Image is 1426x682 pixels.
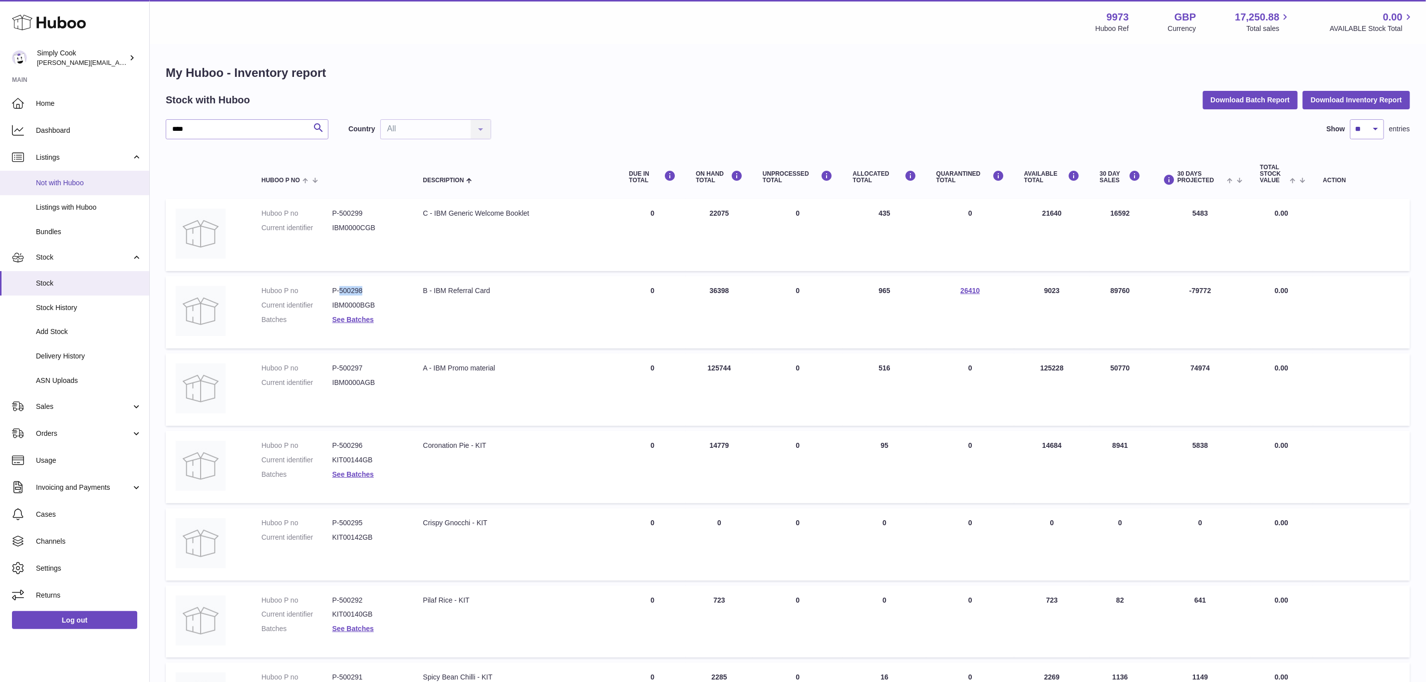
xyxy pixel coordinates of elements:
span: Stock [36,279,142,288]
span: ASN Uploads [36,376,142,385]
span: Huboo P no [262,177,300,184]
td: 14779 [686,431,753,503]
dt: Current identifier [262,455,332,465]
img: emma@simplycook.com [12,50,27,65]
td: 36398 [686,276,753,348]
a: See Batches [332,625,374,633]
dt: Huboo P no [262,363,332,373]
div: Crispy Gnocchi - KIT [423,518,609,528]
div: B - IBM Referral Card [423,286,609,296]
span: Delivery History [36,351,142,361]
td: 723 [686,586,753,658]
td: 965 [843,276,926,348]
dt: Current identifier [262,223,332,233]
div: ALLOCATED Total [853,170,916,184]
span: 0 [968,519,972,527]
dt: Current identifier [262,610,332,619]
span: Dashboard [36,126,142,135]
strong: 9973 [1107,10,1129,24]
span: Home [36,99,142,108]
dt: Huboo P no [262,286,332,296]
button: Download Batch Report [1203,91,1298,109]
td: 0 [1090,508,1151,581]
span: 0 [968,209,972,217]
td: 8941 [1090,431,1151,503]
dd: IBM0000CGB [332,223,403,233]
dd: P-500296 [332,441,403,450]
dd: KIT00140GB [332,610,403,619]
dt: Huboo P no [262,518,332,528]
td: 0 [753,199,843,271]
span: Total sales [1246,24,1291,33]
span: Channels [36,537,142,546]
img: product image [176,596,226,646]
span: 0 [968,364,972,372]
strong: GBP [1174,10,1196,24]
td: 435 [843,199,926,271]
div: Pilaf Rice - KIT [423,596,609,605]
td: 50770 [1090,353,1151,426]
span: Not with Huboo [36,178,142,188]
label: Show [1327,124,1345,134]
img: product image [176,209,226,259]
h2: Stock with Huboo [166,93,250,107]
div: Simply Cook [37,48,127,67]
td: 0 [753,508,843,581]
span: 0.00 [1275,519,1288,527]
td: 22075 [686,199,753,271]
td: 89760 [1090,276,1151,348]
span: Orders [36,429,131,438]
dt: Huboo P no [262,209,332,218]
td: 0 [619,508,686,581]
td: 5483 [1150,199,1250,271]
img: product image [176,518,226,568]
img: product image [176,286,226,336]
span: Returns [36,591,142,600]
td: 0 [619,586,686,658]
span: Stock [36,253,131,262]
span: 30 DAYS PROJECTED [1177,171,1224,184]
td: 5838 [1150,431,1250,503]
td: 0 [619,431,686,503]
span: Sales [36,402,131,411]
span: 0.00 [1275,673,1288,681]
span: 0.00 [1275,287,1288,295]
dd: IBM0000BGB [332,301,403,310]
div: 30 DAY SALES [1100,170,1141,184]
span: entries [1389,124,1410,134]
a: 26410 [960,287,980,295]
a: See Batches [332,316,374,324]
dd: P-500298 [332,286,403,296]
dt: Current identifier [262,533,332,542]
td: 0 [1014,508,1090,581]
span: Stock History [36,303,142,313]
span: 0.00 [1275,364,1288,372]
dt: Huboo P no [262,673,332,682]
button: Download Inventory Report [1303,91,1410,109]
dt: Current identifier [262,301,332,310]
div: DUE IN TOTAL [629,170,676,184]
dd: KIT00142GB [332,533,403,542]
img: product image [176,363,226,413]
td: 0 [753,353,843,426]
div: QUARANTINED Total [936,170,1004,184]
td: 14684 [1014,431,1090,503]
span: Description [423,177,464,184]
div: Spicy Bean Chilli - KIT [423,673,609,682]
a: 17,250.88 Total sales [1235,10,1291,33]
span: Usage [36,456,142,465]
td: 0 [753,276,843,348]
span: 0.00 [1275,209,1288,217]
dt: Huboo P no [262,596,332,605]
td: 0 [619,353,686,426]
span: 0 [968,596,972,604]
img: product image [176,441,226,491]
span: Listings [36,153,131,162]
dd: P-500299 [332,209,403,218]
td: 0 [843,508,926,581]
span: Add Stock [36,327,142,337]
td: 9023 [1014,276,1090,348]
td: 16592 [1090,199,1151,271]
td: 125744 [686,353,753,426]
div: C - IBM Generic Welcome Booklet [423,209,609,218]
